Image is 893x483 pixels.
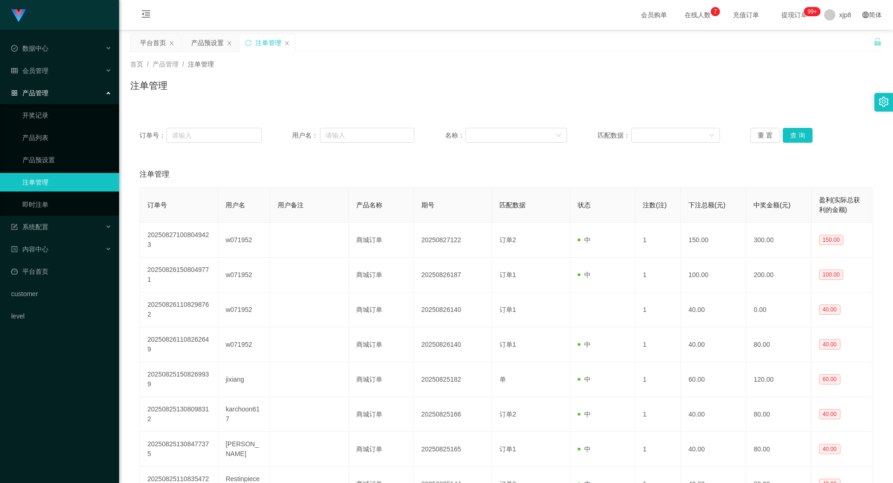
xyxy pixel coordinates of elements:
i: 图标: sync [245,40,252,46]
span: 40.00 [819,444,840,454]
td: 40.00 [681,397,746,432]
span: 系统配置 [11,223,48,231]
td: 100.00 [681,258,746,292]
span: 产品管理 [11,89,48,97]
span: / [182,60,184,68]
span: 订单号 [147,201,167,209]
span: 订单1 [500,306,516,313]
td: 20250825166 [414,397,492,432]
td: 202508271008049423 [140,223,218,258]
p: 7 [714,7,717,16]
i: 图标: appstore-o [11,90,18,96]
i: 图标: down [709,132,714,139]
span: 订单号： [140,131,167,140]
span: 中 [578,236,591,244]
td: 202508251308098312 [140,397,218,432]
span: 在线人数 [680,12,715,18]
td: 商城订单 [349,362,414,397]
td: 202508251308477375 [140,432,218,467]
a: 注单管理 [22,173,112,192]
span: 100.00 [819,270,844,280]
td: 1 [635,397,681,432]
span: 单 [500,376,506,383]
td: 1 [635,432,681,467]
span: 盈利(实际总获利的金额) [819,196,860,213]
a: 图标: dashboard平台首页 [11,262,112,281]
span: 注单管理 [188,60,214,68]
h1: 注单管理 [130,79,167,93]
td: 80.00 [746,327,811,362]
a: customer [11,285,112,303]
span: 状态 [578,201,591,209]
span: 订单1 [500,341,516,348]
span: 内容中心 [11,245,48,253]
td: 1 [635,362,681,397]
span: 提现订单 [777,12,812,18]
td: 40.00 [681,432,746,467]
td: 80.00 [746,432,811,467]
span: 产品管理 [153,60,179,68]
div: 注单管理 [255,34,281,52]
span: 订单2 [500,236,516,244]
td: 40.00 [681,292,746,327]
td: 20250825182 [414,362,492,397]
span: 首页 [130,60,143,68]
td: 商城订单 [349,292,414,327]
i: 图标: form [11,224,18,230]
i: 图标: down [556,132,561,139]
td: 202508261508049771 [140,258,218,292]
td: 商城订单 [349,258,414,292]
i: 图标: close [227,40,232,46]
span: 150.00 [819,235,844,245]
span: 60.00 [819,374,840,384]
span: 用户名： [292,131,320,140]
td: 202508261108262649 [140,327,218,362]
span: 下注总额(元) [688,201,725,209]
span: 订单1 [500,271,516,278]
td: 80.00 [746,397,811,432]
td: w071952 [218,292,270,327]
td: w071952 [218,223,270,258]
i: 图标: table [11,67,18,74]
td: 20250827122 [414,223,492,258]
input: 请输入 [167,128,261,143]
i: 图标: close [169,40,174,46]
td: 40.00 [681,327,746,362]
span: 数据中心 [11,45,48,52]
td: 200.00 [746,258,811,292]
td: w071952 [218,327,270,362]
span: 注数(注) [643,201,666,209]
i: 图标: unlock [873,38,882,46]
td: 商城订单 [349,223,414,258]
span: 中 [578,341,591,348]
button: 重 置 [750,128,780,143]
span: 用户备注 [278,201,304,209]
td: 20250826140 [414,327,492,362]
span: 产品名称 [356,201,382,209]
a: 产品预设置 [22,151,112,169]
button: 查 询 [783,128,813,143]
span: 名称： [445,131,466,140]
td: jixiang [218,362,270,397]
span: 订单1 [500,445,516,453]
span: 匹配数据： [598,131,631,140]
sup: 209 [804,7,820,16]
i: 图标: menu-fold [130,0,162,30]
span: 40.00 [819,409,840,419]
input: 请输入 [320,128,414,143]
span: 订单2 [500,410,516,418]
span: / [147,60,149,68]
td: karchoon617 [218,397,270,432]
span: 匹配数据 [500,201,526,209]
span: 中 [578,445,591,453]
span: 充值订单 [728,12,764,18]
span: 中 [578,410,591,418]
td: 0.00 [746,292,811,327]
td: 商城订单 [349,327,414,362]
div: 平台首页 [140,34,166,52]
td: 150.00 [681,223,746,258]
td: 202508251508269939 [140,362,218,397]
i: 图标: global [862,12,869,18]
td: 1 [635,223,681,258]
span: 中 [578,376,591,383]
